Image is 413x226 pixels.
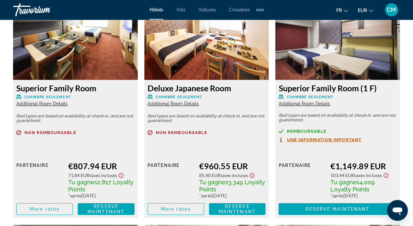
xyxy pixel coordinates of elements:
span: Remboursable [287,129,326,133]
button: Changer de langue [336,6,348,15]
span: Taxes incluses [220,173,248,178]
button: Éléments de navigation supplémentaires [256,5,264,15]
a: Vols [176,7,185,12]
a: Croisières [229,7,250,12]
iframe: Bouton de lancement de la fenêtre de messagerie [387,200,408,221]
span: Tu gagnes [68,179,97,186]
span: Reserve maintenant [219,204,256,214]
button: More rates [16,203,73,215]
span: Tu gagnes [199,179,228,186]
button: Une information important [278,137,361,143]
span: 3,349 Loyalty Points [199,179,265,193]
span: 103.44 EUR [330,173,354,178]
span: après [201,193,212,198]
font: EUR [358,8,367,13]
span: Additional Room Details [148,101,199,106]
button: Show Taxes and Fees disclaimer [117,171,125,178]
button: Show Taxes and Fees disclaimer [248,171,256,178]
span: 71.84 EUR [68,173,89,178]
span: Chambre seulement [156,95,202,99]
div: * [DATE] [199,193,265,198]
button: Reserve maintenant [209,203,265,215]
div: * [DATE] [68,193,135,198]
div: Partenaire [278,161,326,198]
div: €1,149.89 EUR [330,161,397,171]
button: Menu utilisateur [383,3,400,17]
button: Changer de devise [358,6,373,15]
span: Reserve maintenant [87,204,125,214]
span: Reserve maintenant [306,206,370,212]
span: Tu gagnes [330,179,359,186]
span: après [70,193,81,198]
span: 4,009 Loyalty Points [330,179,375,193]
span: Additional Room Details [278,101,330,106]
a: Travorium [13,1,78,18]
button: More rates [148,203,204,215]
span: More rates [161,206,191,212]
p: Bed types are based on availability at check-in, and are not guaranteed. [16,114,135,123]
font: CM [387,6,396,13]
button: Reserve maintenant [278,203,397,215]
span: Non remboursable [24,130,76,135]
span: 2,817 Loyalty Points [68,179,134,193]
a: Hôtels [150,7,163,12]
a: Voitures [199,7,216,12]
h3: Superior Family Room [16,83,135,93]
span: Taxes incluses [354,173,382,178]
p: Bed types are based on availability at check-in, and are not guaranteed. [278,113,397,122]
a: Remboursable [278,129,397,134]
span: Chambre seulement [24,95,71,99]
font: fr [336,8,342,13]
p: Bed types are based on availability at check-in, and are not guaranteed. [148,114,266,123]
button: Reserve maintenant [78,203,134,215]
div: €807.94 EUR [68,161,135,171]
span: Additional Room Details [16,101,68,106]
div: * [DATE] [330,193,397,198]
div: Partenaire [16,161,63,198]
span: Non remboursable [156,130,208,135]
button: Show Taxes and Fees disclaimer [382,171,390,178]
div: €960.55 EUR [199,161,265,171]
span: après [332,193,343,198]
span: Chambre seulement [287,95,333,99]
span: 85.48 EUR [199,173,220,178]
h3: Superior Family Room (1 F) [278,83,397,93]
h3: Deluxe Japanese Room [148,83,266,93]
span: More rates [30,206,59,212]
div: Partenaire [148,161,195,198]
span: Une information important [287,138,361,142]
span: Taxes incluses [89,173,117,178]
